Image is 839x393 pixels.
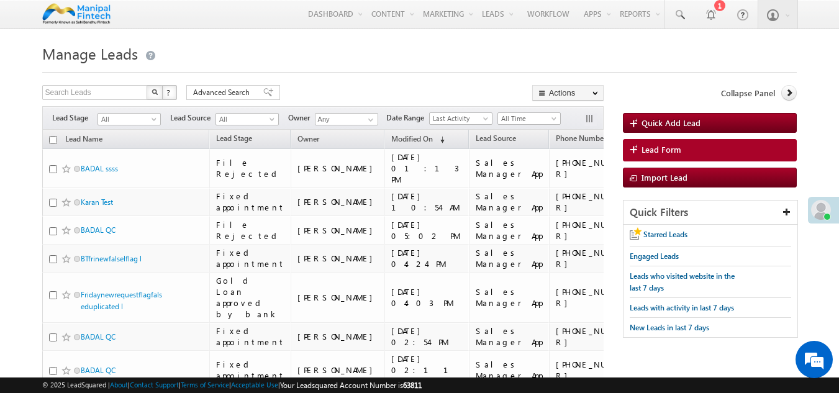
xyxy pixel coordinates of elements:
[42,379,422,391] span: © 2025 LeadSquared | | | | |
[498,113,557,124] span: All Time
[391,247,463,269] div: [DATE] 04:24 PM
[556,247,637,269] div: [PHONE_NUMBER]
[297,292,379,303] div: [PERSON_NAME]
[231,381,278,389] a: Acceptable Use
[556,133,606,143] span: Phone Number
[476,133,516,143] span: Lead Source
[315,113,378,125] input: Type to Search
[643,230,687,239] span: Starred Leads
[476,191,543,213] div: Sales Manager App
[630,271,735,292] span: Leads who visited website in the last 7 days
[642,172,687,183] span: Import Lead
[98,114,157,125] span: All
[130,381,179,389] a: Contact Support
[476,247,543,269] div: Sales Manager App
[476,219,543,242] div: Sales Manager App
[216,114,275,125] span: All
[469,132,522,148] a: Lead Source
[556,219,637,242] div: [PHONE_NUMBER]
[297,196,379,207] div: [PERSON_NAME]
[624,201,798,225] div: Quick Filters
[429,112,492,125] a: Last Activity
[166,87,172,97] span: ?
[476,359,543,381] div: Sales Manager App
[98,113,161,125] a: All
[297,134,319,143] span: Owner
[215,113,279,125] a: All
[216,219,285,242] div: File Rejected
[435,135,445,145] span: (sorted descending)
[297,364,379,376] div: [PERSON_NAME]
[216,191,285,213] div: Fixed appointment
[556,359,637,381] div: [PHONE_NUMBER]
[181,381,229,389] a: Terms of Service
[216,157,285,179] div: File Rejected
[49,136,57,144] input: Check all records
[476,325,543,348] div: Sales Manager App
[193,87,253,98] span: Advanced Search
[391,134,433,143] span: Modified On
[386,112,429,124] span: Date Range
[81,290,162,311] a: Fridaynewrequestflagfalseduplicated l
[430,113,489,124] span: Last Activity
[391,219,463,242] div: [DATE] 05:02 PM
[391,191,463,213] div: [DATE] 10:54 AM
[556,325,637,348] div: [PHONE_NUMBER]
[81,254,142,263] a: BTfrinewfalselflag l
[162,85,177,100] button: ?
[81,332,116,341] a: BADAL QC
[297,331,379,342] div: [PERSON_NAME]
[476,286,543,309] div: Sales Manager App
[721,88,775,99] span: Collapse Panel
[81,164,118,173] a: BADAL ssss
[52,112,98,124] span: Lead Stage
[630,323,709,332] span: New Leads in last 7 days
[59,132,109,148] a: Lead Name
[297,253,379,264] div: [PERSON_NAME]
[152,89,158,95] img: Search
[630,303,734,312] span: Leads with activity in last 7 days
[81,197,113,207] a: Karan Test
[216,325,285,348] div: Fixed appointment
[391,286,463,309] div: [DATE] 04:03 PM
[403,381,422,390] span: 63811
[361,114,377,126] a: Show All Items
[216,247,285,269] div: Fixed appointment
[630,251,679,261] span: Engaged Leads
[391,325,463,348] div: [DATE] 02:54 PM
[288,112,315,124] span: Owner
[210,132,258,148] a: Lead Stage
[391,151,463,185] div: [DATE] 01:13 PM
[642,117,701,128] span: Quick Add Lead
[110,381,128,389] a: About
[550,132,612,148] a: Phone Number
[216,133,252,143] span: Lead Stage
[216,275,285,320] div: Gold Loan approved by bank
[623,139,797,161] a: Lead Form
[42,3,111,25] img: Custom Logo
[280,381,422,390] span: Your Leadsquared Account Number is
[297,163,379,174] div: [PERSON_NAME]
[532,85,604,101] button: Actions
[556,157,637,179] div: [PHONE_NUMBER]
[81,366,116,375] a: BADAL QC
[476,157,543,179] div: Sales Manager App
[642,144,681,155] span: Lead Form
[497,112,561,125] a: All Time
[297,225,379,236] div: [PERSON_NAME]
[556,191,637,213] div: [PHONE_NUMBER]
[170,112,215,124] span: Lead Source
[81,225,116,235] a: BADAL QC
[385,132,451,148] a: Modified On (sorted descending)
[556,286,637,309] div: [PHONE_NUMBER]
[216,359,285,381] div: Fixed appointment
[391,353,463,387] div: [DATE] 02:11 PM
[42,43,138,63] span: Manage Leads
